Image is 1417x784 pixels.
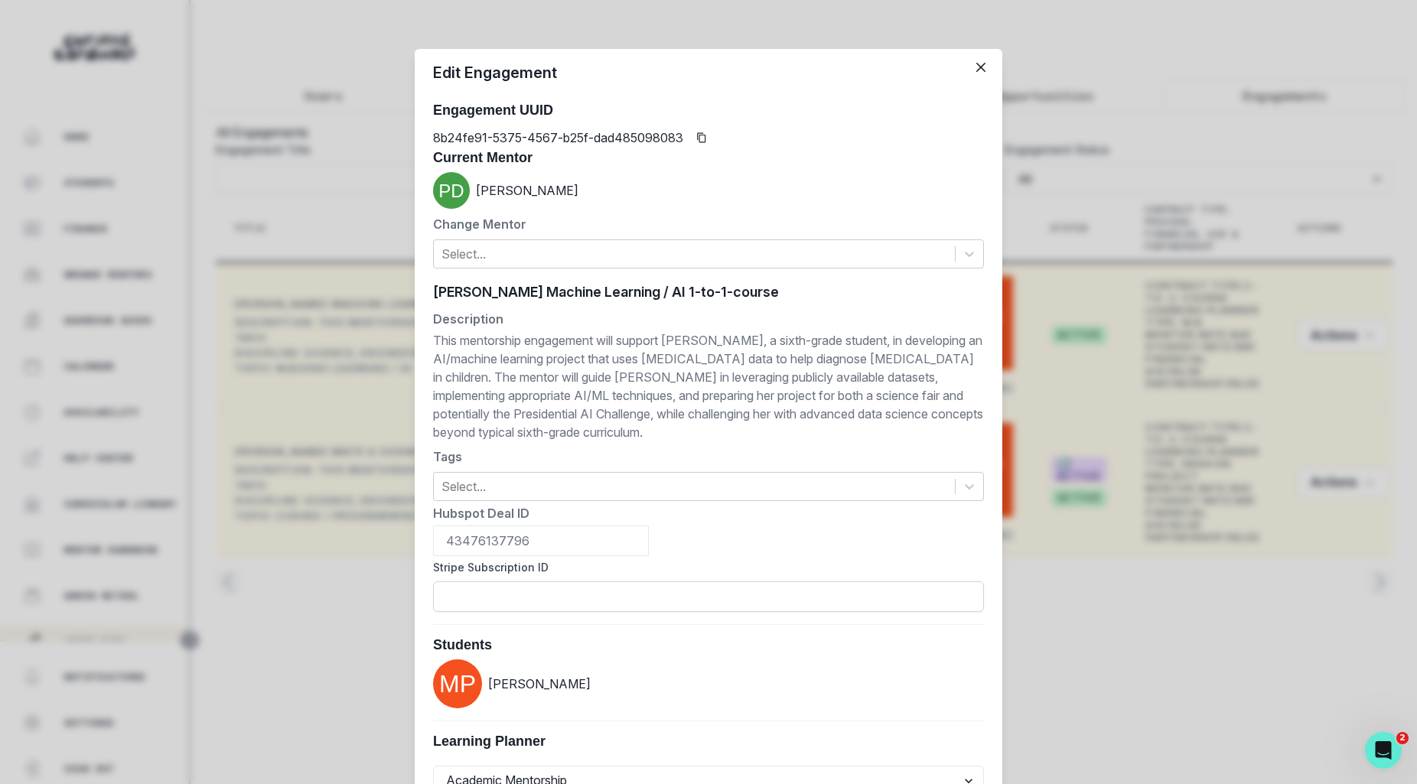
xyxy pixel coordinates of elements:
[433,281,779,304] span: [PERSON_NAME] Machine Learning / AI 1-to-1-course
[689,125,714,150] button: Copied to clipboard
[433,637,984,654] h3: Students
[969,55,993,80] button: Close
[433,504,984,522] p: Hubspot Deal ID
[433,659,482,708] img: svg
[433,128,683,147] p: 8b24fe91-5375-4567-b25f-dad485098083
[1365,732,1402,769] iframe: Intercom live chat
[476,181,578,200] p: [PERSON_NAME]
[1396,732,1409,744] span: 2
[433,447,984,466] p: Tags
[433,215,984,233] p: Change Mentor
[488,675,591,693] p: [PERSON_NAME]
[433,310,975,328] label: Description
[433,150,984,167] h3: Current Mentor
[415,49,1002,96] header: Edit Engagement
[433,328,984,444] span: This mentorship engagement will support [PERSON_NAME], a sixth-grade student, in developing an AI...
[433,102,984,119] h3: Engagement UUID
[433,172,470,209] img: Pushti
[433,559,975,575] label: Stripe Subscription ID
[433,734,984,750] h3: Learning Planner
